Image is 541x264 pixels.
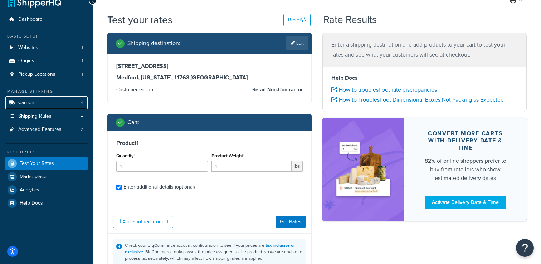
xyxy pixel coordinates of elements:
[5,157,88,170] a: Test Your Rates
[18,45,38,51] span: Websites
[211,161,292,172] input: 0.00
[5,149,88,155] div: Resources
[421,157,510,182] div: 82% of online shoppers prefer to buy from retailers who show estimated delivery dates
[18,127,62,133] span: Advanced Features
[20,174,47,180] span: Marketplace
[5,96,88,109] a: Carriers4
[116,63,303,70] h3: [STREET_ADDRESS]
[5,184,88,196] a: Analytics
[5,54,88,68] a: Origins1
[5,41,88,54] a: Websites1
[5,41,88,54] li: Websites
[331,40,518,60] p: Enter a shipping destination and add products to your cart to test your rates and see what your c...
[5,54,88,68] li: Origins
[5,123,88,136] li: Advanced Features
[18,113,52,119] span: Shipping Rules
[331,74,518,82] h4: Help Docs
[18,58,34,64] span: Origins
[113,216,173,228] button: Add another product
[107,13,172,27] h1: Test your rates
[250,85,303,94] span: Retail Non-Contractor
[331,96,504,104] a: How to Troubleshoot Dimensional Boxes Not Packing as Expected
[123,182,195,192] div: Enter additional details (optional)
[5,88,88,94] div: Manage Shipping
[116,185,122,190] input: Enter additional details (optional)
[5,13,88,26] a: Dashboard
[82,72,83,78] span: 1
[5,96,88,109] li: Carriers
[116,74,303,81] h3: Medford, [US_STATE], 11763 , [GEOGRAPHIC_DATA]
[116,161,208,172] input: 0
[5,68,88,81] li: Pickup Locations
[20,161,54,167] span: Test Your Rates
[5,123,88,136] a: Advanced Features2
[20,187,39,193] span: Analytics
[286,36,308,50] a: Edit
[292,161,303,172] span: lbs
[5,33,88,39] div: Basic Setup
[5,68,88,81] a: Pickup Locations1
[18,100,36,106] span: Carriers
[323,14,377,25] h2: Rate Results
[20,200,43,206] span: Help Docs
[421,130,510,151] div: Convert more carts with delivery date & time
[333,128,393,210] img: feature-image-ddt-36eae7f7280da8017bfb280eaccd9c446f90b1fe08728e4019434db127062ab4.png
[5,197,88,210] a: Help Docs
[127,119,139,126] h2: Cart :
[116,153,135,158] label: Quantity*
[116,86,156,93] span: Customer Group:
[331,85,437,94] a: How to troubleshoot rate discrepancies
[81,127,83,133] span: 2
[116,140,303,147] h3: Product 1
[283,14,311,26] button: Reset
[18,72,55,78] span: Pickup Locations
[276,216,306,228] button: Get Rates
[82,45,83,51] span: 1
[125,242,295,255] a: tax inclusive or exclusive
[82,58,83,64] span: 1
[516,239,534,257] button: Open Resource Center
[18,16,43,23] span: Dashboard
[5,110,88,123] a: Shipping Rules
[5,170,88,183] a: Marketplace
[425,196,506,209] a: Activate Delivery Date & Time
[127,40,180,47] h2: Shipping destination :
[125,242,303,261] div: Check your BigCommerce account configuration to see if your prices are . BigCommerce only passes ...
[211,153,244,158] label: Product Weight*
[81,100,83,106] span: 4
